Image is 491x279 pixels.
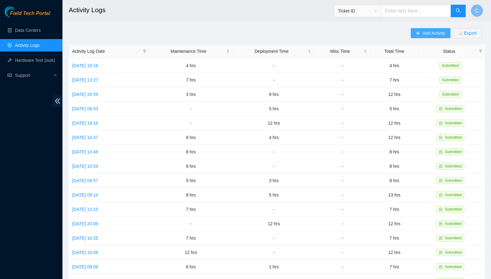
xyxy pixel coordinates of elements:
[233,73,315,87] td: -
[149,245,233,260] td: 12 hrs
[370,73,418,87] td: 7 hrs
[370,188,418,202] td: 13 hrs
[439,207,443,211] span: lock
[445,121,462,125] span: Submitted
[370,130,418,145] td: 12 hrs
[439,222,443,226] span: lock
[315,260,370,274] td: -
[445,265,462,269] span: Submitted
[478,47,484,56] span: filter
[370,260,418,274] td: 7 hrs
[233,245,315,260] td: -
[315,217,370,231] td: -
[72,192,98,197] a: [DATE] 09:14
[471,4,483,17] button: C
[233,145,315,159] td: -
[370,58,418,73] td: 4 hrs
[370,245,418,260] td: 12 hrs
[233,260,315,274] td: 1 hrs
[445,150,462,154] span: Submitted
[456,8,461,14] span: search
[53,95,62,107] span: double-left
[5,6,32,17] img: Akamai Technologies
[439,62,461,69] span: Submitted
[149,231,233,245] td: 7 hrs
[439,265,443,269] span: lock
[370,202,418,217] td: 7 hrs
[72,92,98,97] a: [DATE] 20:59
[315,159,370,173] td: -
[233,202,315,217] td: -
[149,87,233,102] td: 3 hrs
[411,28,450,38] button: plusAdd Activity
[370,44,418,58] th: Total Time
[370,159,418,173] td: 8 hrs
[149,73,233,87] td: 7 hrs
[72,264,98,269] a: [DATE] 09:08
[370,102,418,116] td: 5 hrs
[143,49,146,53] span: filter
[370,116,418,130] td: 12 hrs
[315,173,370,188] td: -
[370,217,418,231] td: 12 hrs
[149,58,233,73] td: 4 hrs
[439,251,443,254] span: lock
[5,11,50,19] a: Akamai TechnologiesField Tech Portal
[454,28,482,38] button: downloadExport
[72,178,98,183] a: [DATE] 09:57
[149,116,233,130] td: -
[315,202,370,217] td: -
[370,145,418,159] td: 8 hrs
[445,250,462,255] span: Submitted
[439,107,443,111] span: lock
[72,221,98,226] a: [DATE] 20:06
[475,7,479,15] span: C
[141,47,148,56] span: filter
[149,159,233,173] td: 8 hrs
[72,149,98,154] a: [DATE] 10:48
[445,222,462,226] span: Submitted
[149,217,233,231] td: -
[439,193,443,197] span: lock
[445,135,462,140] span: Submitted
[72,121,98,126] a: [DATE] 19:16
[72,77,98,82] a: [DATE] 13:27
[422,48,476,55] span: Status
[439,121,443,125] span: lock
[72,135,98,140] a: [DATE] 10:47
[451,5,466,17] button: search
[445,236,462,240] span: Submitted
[233,217,315,231] td: 12 hrs
[72,207,98,212] a: [DATE] 13:15
[149,260,233,274] td: 6 hrs
[233,58,315,73] td: -
[233,130,315,145] td: 4 hrs
[72,250,98,255] a: [DATE] 10:06
[370,231,418,245] td: 7 hrs
[315,102,370,116] td: -
[381,5,451,17] input: Enter text here...
[370,173,418,188] td: 8 hrs
[233,87,315,102] td: 9 hrs
[15,58,55,63] a: Hardware Test (isok)
[315,58,370,73] td: -
[233,173,315,188] td: 3 hrs
[315,188,370,202] td: -
[315,231,370,245] td: -
[439,179,443,182] span: lock
[439,150,443,154] span: lock
[315,73,370,87] td: -
[416,31,420,36] span: plus
[439,91,461,98] span: Submitted
[149,130,233,145] td: 8 hrs
[72,63,98,68] a: [DATE] 10:16
[72,48,140,55] span: Activity Log Date
[233,231,315,245] td: -
[10,11,50,17] span: Field Tech Portal
[445,178,462,183] span: Submitted
[445,107,462,111] span: Submitted
[72,106,98,111] a: [DATE] 08:53
[439,136,443,139] span: lock
[15,69,52,82] span: Support
[233,159,315,173] td: -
